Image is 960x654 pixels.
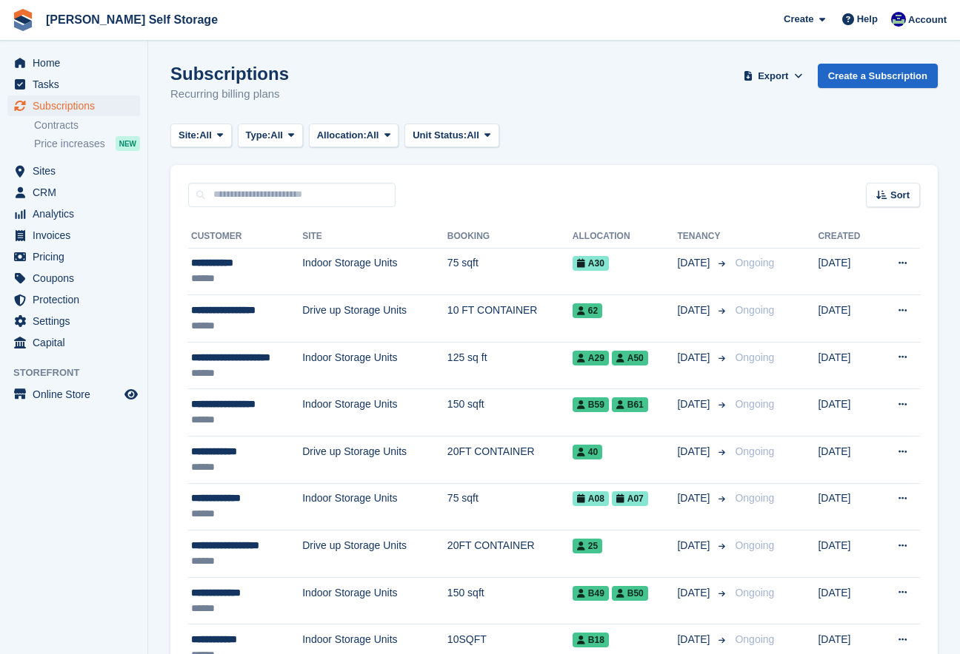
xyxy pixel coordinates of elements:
span: B50 [612,586,648,601]
td: [DATE] [818,436,876,484]
span: Ongoing [735,539,774,551]
span: B61 [612,397,648,412]
img: stora-icon-8386f47178a22dfd0bd8f6a31ec36ba5ce8667c1dd55bd0f319d3a0aa187defe.svg [12,9,34,31]
td: [DATE] [818,248,876,295]
span: Invoices [33,225,121,246]
a: menu [7,384,140,405]
span: Ongoing [735,587,774,599]
a: Price increases NEW [34,135,140,152]
button: Unit Status: All [404,124,499,148]
a: Preview store [122,385,140,403]
td: Indoor Storage Units [302,483,447,530]
p: Recurring billing plans [170,86,289,103]
span: 25 [573,539,602,553]
span: B18 [573,633,609,647]
span: All [270,128,283,143]
span: [DATE] [677,632,713,647]
td: [DATE] [818,483,876,530]
td: [DATE] [818,389,876,436]
span: Price increases [34,137,105,151]
a: Create a Subscription [818,64,938,88]
td: [DATE] [818,295,876,343]
span: [DATE] [677,444,713,459]
td: 150 sqft [447,577,573,624]
th: Allocation [573,225,678,249]
span: Ongoing [735,492,774,504]
span: All [199,128,212,143]
td: Indoor Storage Units [302,248,447,295]
button: Export [741,64,806,88]
th: Customer [188,225,302,249]
a: menu [7,53,140,73]
td: Indoor Storage Units [302,577,447,624]
a: menu [7,289,140,310]
span: Unit Status: [413,128,467,143]
span: CRM [33,182,121,203]
span: A50 [612,351,648,365]
td: Drive up Storage Units [302,530,447,578]
span: A30 [573,256,609,271]
span: Type: [246,128,271,143]
a: menu [7,268,140,289]
span: Analytics [33,203,121,224]
td: [DATE] [818,577,876,624]
a: menu [7,332,140,353]
td: [DATE] [818,342,876,389]
span: A08 [573,491,609,506]
span: Allocation: [317,128,367,143]
a: Contracts [34,118,140,132]
span: Storefront [13,365,147,380]
span: Settings [33,311,121,331]
td: 75 sqft [447,248,573,295]
td: 150 sqft [447,389,573,436]
a: menu [7,203,140,224]
span: A07 [612,491,648,506]
span: [DATE] [677,303,713,318]
a: menu [7,225,140,246]
a: menu [7,95,140,116]
button: Allocation: All [309,124,399,148]
span: Account [908,13,947,27]
th: Site [302,225,447,249]
span: Ongoing [735,257,774,269]
span: All [367,128,379,143]
span: Tasks [33,74,121,95]
span: [DATE] [677,585,713,601]
span: Ongoing [735,398,774,410]
span: [DATE] [677,255,713,271]
th: Booking [447,225,573,249]
img: Justin Farthing [891,12,906,27]
td: 10 FT CONTAINER [447,295,573,343]
span: 40 [573,445,602,459]
span: Ongoing [735,351,774,363]
span: [DATE] [677,397,713,412]
td: 125 sq ft [447,342,573,389]
a: menu [7,311,140,331]
span: Help [857,12,878,27]
td: 75 sqft [447,483,573,530]
span: Coupons [33,268,121,289]
td: 20FT CONTAINER [447,530,573,578]
span: Protection [33,289,121,310]
span: Ongoing [735,304,774,316]
td: Indoor Storage Units [302,342,447,389]
th: Tenancy [677,225,729,249]
span: 62 [573,303,602,318]
span: A29 [573,351,609,365]
span: Site: [179,128,199,143]
th: Created [818,225,876,249]
span: Sites [33,161,121,181]
a: menu [7,246,140,267]
div: NEW [116,136,140,151]
h1: Subscriptions [170,64,289,84]
span: All [467,128,479,143]
span: [DATE] [677,350,713,365]
a: menu [7,182,140,203]
td: 20FT CONTAINER [447,436,573,484]
span: B59 [573,397,609,412]
span: [DATE] [677,490,713,506]
span: Ongoing [735,633,774,645]
span: Ongoing [735,445,774,457]
span: Create [784,12,813,27]
td: Indoor Storage Units [302,389,447,436]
